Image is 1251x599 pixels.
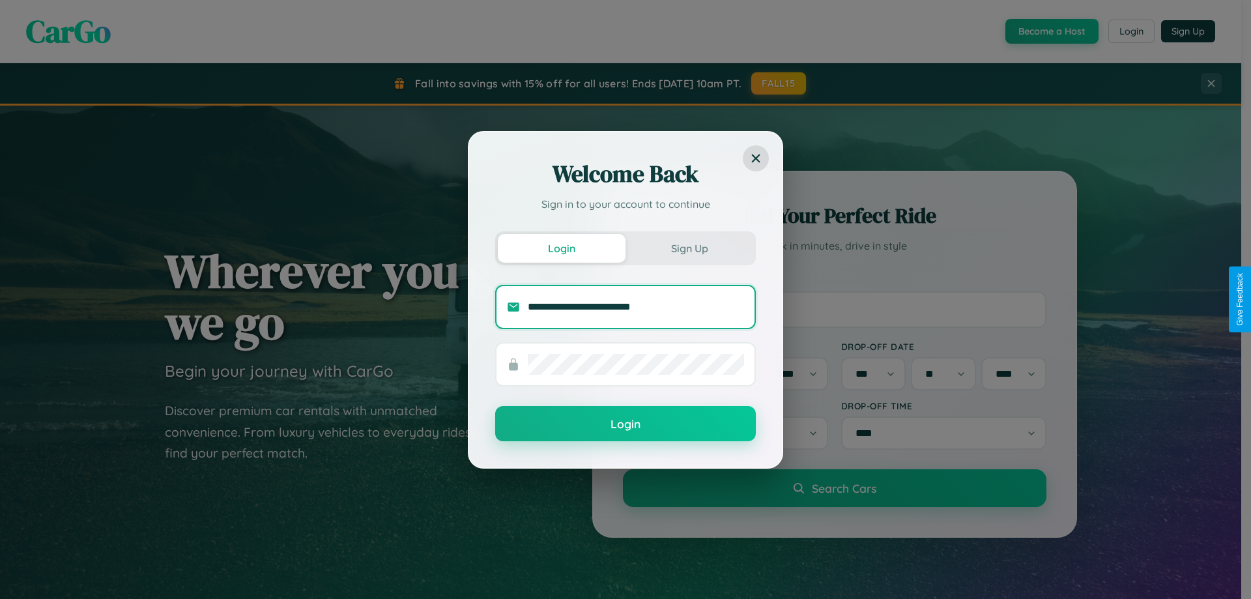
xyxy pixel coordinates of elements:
[1235,273,1244,326] div: Give Feedback
[495,406,756,441] button: Login
[498,234,625,263] button: Login
[625,234,753,263] button: Sign Up
[495,158,756,190] h2: Welcome Back
[495,196,756,212] p: Sign in to your account to continue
